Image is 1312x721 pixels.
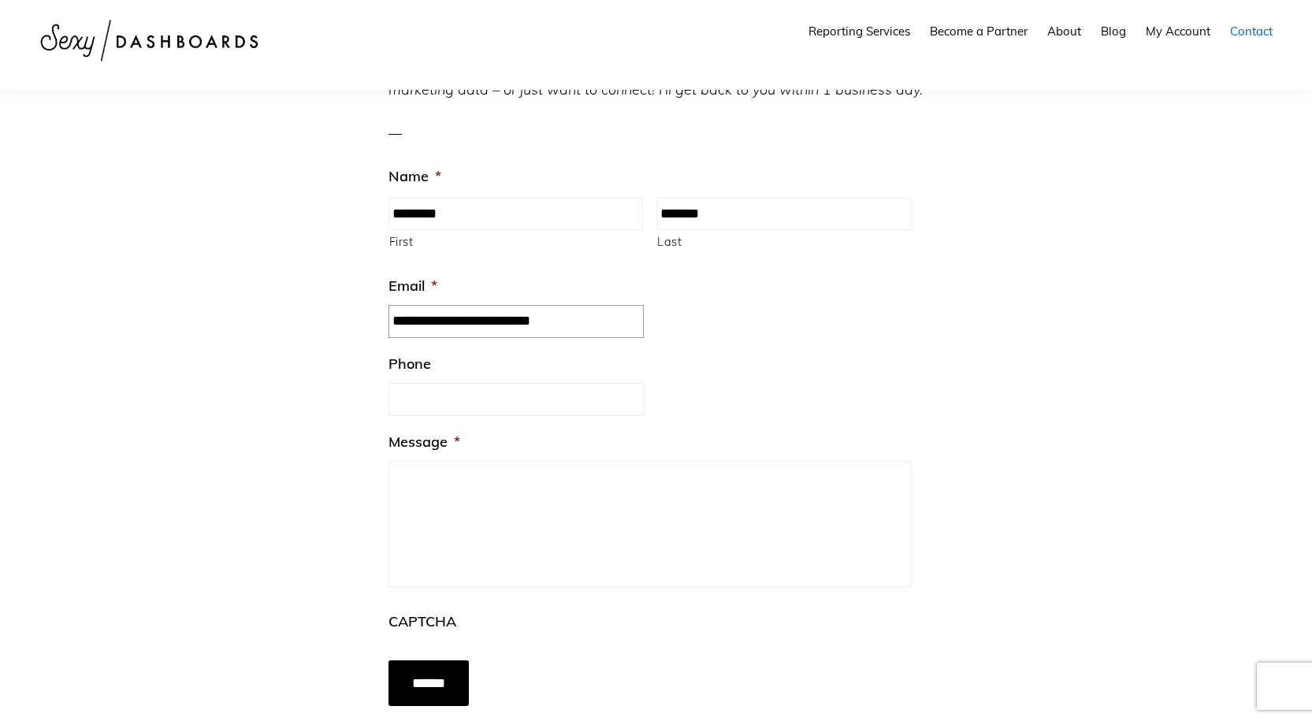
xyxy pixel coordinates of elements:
label: Last [657,231,912,252]
a: Blog [1093,9,1134,53]
span: My Account [1146,24,1210,39]
a: About [1039,9,1089,53]
a: Reporting Services [801,9,918,53]
span: About [1047,24,1081,39]
label: CAPTCHA [388,612,456,630]
a: My Account [1138,9,1218,53]
label: First [389,231,644,252]
span: Reporting Services [808,24,910,39]
a: Contact [1222,9,1280,53]
span: Contact [1230,24,1273,39]
em: Please drop a line if you’re interested in reporting dashboards for your website or marketing dat... [388,54,923,98]
label: Message [388,433,460,451]
nav: Main [801,9,1280,53]
a: Become a Partner [922,9,1035,53]
span: Become a Partner [930,24,1028,39]
label: Phone [388,355,431,373]
label: Name [388,167,441,185]
label: Email [388,277,437,295]
img: Sexy Dashboards [32,8,268,73]
span: Blog [1101,24,1126,39]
